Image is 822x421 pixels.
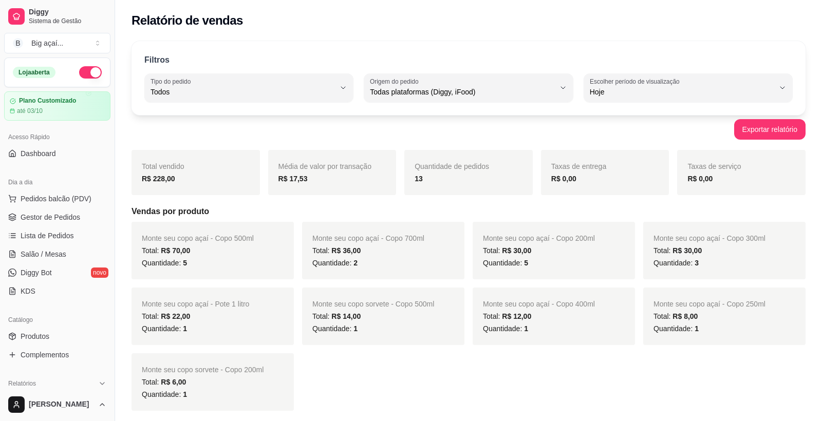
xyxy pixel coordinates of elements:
[161,312,190,320] span: R$ 22,00
[161,378,186,386] span: R$ 6,00
[331,246,361,255] span: R$ 36,00
[415,175,423,183] strong: 13
[132,205,806,218] h5: Vendas por produto
[142,390,187,398] span: Quantidade:
[4,328,110,345] a: Produtos
[4,283,110,299] a: KDS
[4,129,110,145] div: Acesso Rápido
[183,390,187,398] span: 1
[8,379,36,388] span: Relatórios
[183,324,187,333] span: 1
[21,212,80,222] span: Gestor de Pedidos
[142,324,187,333] span: Quantidade:
[142,234,254,242] span: Monte seu copo açaí - Copo 500ml
[502,246,531,255] span: R$ 30,00
[151,87,335,97] span: Todos
[21,194,91,204] span: Pedidos balcão (PDV)
[21,267,52,278] span: Diggy Bot
[653,246,702,255] span: Total:
[17,107,43,115] article: até 03/10
[687,175,713,183] strong: R$ 0,00
[524,324,528,333] span: 1
[183,259,187,267] span: 5
[161,246,190,255] span: R$ 70,00
[19,97,76,105] article: Plano Customizado
[278,162,371,170] span: Média de valor por transação
[142,175,175,183] strong: R$ 228,00
[312,234,424,242] span: Monte seu copo açaí - Copo 700ml
[584,73,793,102] button: Escolher período de visualizaçãoHoje
[79,66,102,79] button: Alterar Status
[4,190,110,207] button: Pedidos balcão (PDV)
[502,312,531,320] span: R$ 12,00
[4,145,110,162] a: Dashboard
[13,38,23,48] span: B
[653,259,699,267] span: Quantidade:
[672,246,702,255] span: R$ 30,00
[653,300,765,308] span: Monte seu copo açaí - Copo 250ml
[653,324,699,333] span: Quantidade:
[4,264,110,281] a: Diggy Botnovo
[142,300,249,308] span: Monte seu copo açaí - Pote 1 litro
[312,259,358,267] span: Quantidade:
[353,259,358,267] span: 2
[4,209,110,225] a: Gestor de Pedidos
[415,162,489,170] span: Quantidade de pedidos
[687,162,741,170] span: Taxas de serviço
[144,54,170,66] p: Filtros
[29,8,106,17] span: Diggy
[151,77,194,86] label: Tipo do pedido
[21,148,56,159] span: Dashboard
[551,162,606,170] span: Taxas de entrega
[142,312,190,320] span: Total:
[21,331,49,341] span: Produtos
[653,234,765,242] span: Monte seu copo açaí - Copo 300ml
[4,174,110,190] div: Dia a dia
[672,312,698,320] span: R$ 8,00
[278,175,308,183] strong: R$ 17,53
[142,378,186,386] span: Total:
[13,67,55,78] div: Loja aberta
[21,231,74,241] span: Lista de Pedidos
[734,119,806,140] button: Exportar relatório
[21,286,35,296] span: KDS
[4,347,110,363] a: Complementos
[4,312,110,328] div: Catálogo
[353,324,358,333] span: 1
[483,312,531,320] span: Total:
[364,73,573,102] button: Origem do pedidoTodas plataformas (Diggy, iFood)
[551,175,576,183] strong: R$ 0,00
[590,87,774,97] span: Hoje
[524,259,528,267] span: 5
[483,259,528,267] span: Quantidade:
[483,324,528,333] span: Quantidade:
[370,77,422,86] label: Origem do pedido
[483,246,531,255] span: Total:
[695,259,699,267] span: 3
[312,300,434,308] span: Monte seu copo sorvete - Copo 500ml
[21,350,69,360] span: Complementos
[331,312,361,320] span: R$ 14,00
[312,324,358,333] span: Quantidade:
[142,366,264,374] span: Monte seu copo sorvete - Copo 200ml
[695,324,699,333] span: 1
[590,77,683,86] label: Escolher período de visualização
[312,246,361,255] span: Total:
[4,227,110,244] a: Lista de Pedidos
[4,392,110,417] button: [PERSON_NAME]
[29,400,94,409] span: [PERSON_NAME]
[483,300,595,308] span: Monte seu copo açaí - Copo 400ml
[142,259,187,267] span: Quantidade:
[653,312,698,320] span: Total:
[370,87,554,97] span: Todas plataformas (Diggy, iFood)
[4,246,110,262] a: Salão / Mesas
[4,4,110,29] a: DiggySistema de Gestão
[132,12,243,29] h2: Relatório de vendas
[144,73,353,102] button: Tipo do pedidoTodos
[29,17,106,25] span: Sistema de Gestão
[4,33,110,53] button: Select a team
[483,234,595,242] span: Monte seu copo açaí - Copo 200ml
[31,38,63,48] div: Big açaí ...
[21,249,66,259] span: Salão / Mesas
[142,162,184,170] span: Total vendido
